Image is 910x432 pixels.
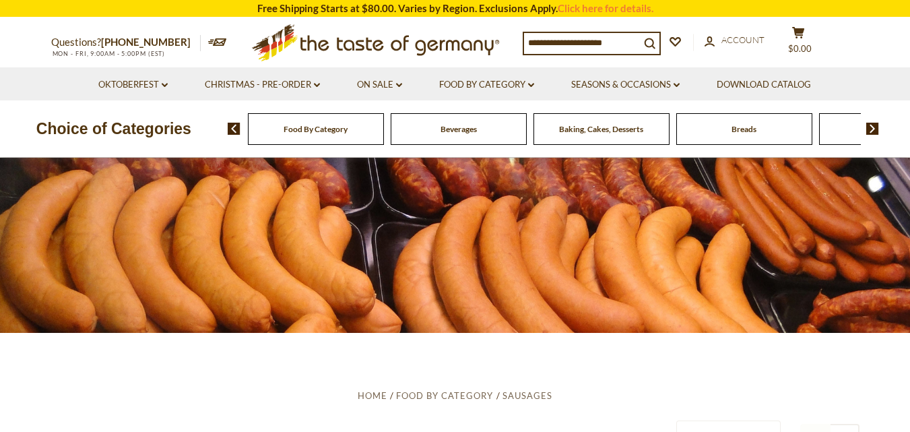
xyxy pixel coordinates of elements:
[779,26,819,60] button: $0.00
[705,33,765,48] a: Account
[357,78,402,92] a: On Sale
[559,124,643,134] a: Baking, Cakes, Desserts
[51,34,201,51] p: Questions?
[788,43,812,54] span: $0.00
[205,78,320,92] a: Christmas - PRE-ORDER
[101,36,191,48] a: [PHONE_NUMBER]
[441,124,477,134] a: Beverages
[51,50,166,57] span: MON - FRI, 9:00AM - 5:00PM (EST)
[866,123,879,135] img: next arrow
[439,78,534,92] a: Food By Category
[721,34,765,45] span: Account
[571,78,680,92] a: Seasons & Occasions
[717,78,811,92] a: Download Catalog
[502,390,552,401] a: Sausages
[396,390,493,401] a: Food By Category
[358,390,387,401] a: Home
[284,124,348,134] a: Food By Category
[98,78,168,92] a: Oktoberfest
[558,2,653,14] a: Click here for details.
[732,124,756,134] a: Breads
[228,123,240,135] img: previous arrow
